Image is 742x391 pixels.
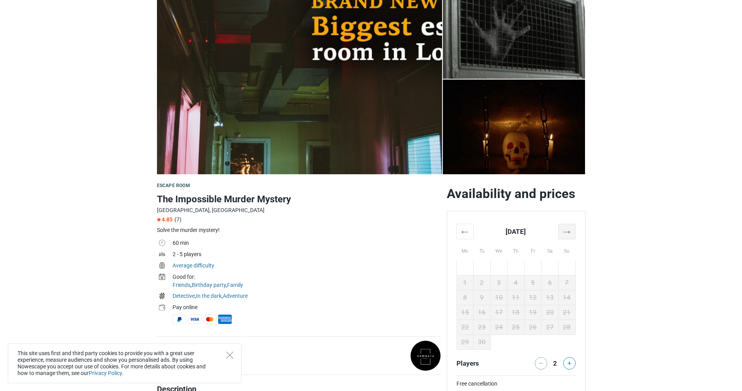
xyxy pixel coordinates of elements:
[8,343,241,383] div: This site uses first and third party cookies to provide you with a great user experience, measure...
[508,320,525,334] td: 25
[456,275,474,290] td: 1
[174,216,182,223] span: (7)
[558,290,575,305] td: 14
[558,275,575,290] td: 7
[474,305,491,320] td: 16
[558,224,575,239] th: →
[157,183,190,188] span: Escape room
[508,275,525,290] td: 4
[456,320,474,334] td: 22
[541,305,559,320] td: 20
[456,224,474,239] th: ←
[456,305,474,320] td: 15
[453,357,516,370] div: Players
[157,226,441,234] div: Solve the murder mystery!
[490,320,508,334] td: 24
[524,275,541,290] td: 5
[443,80,585,174] a: The Impossible Murder Mystery photo 4
[456,239,474,260] th: Mo
[173,291,441,303] td: , ,
[490,275,508,290] td: 3
[541,275,559,290] td: 6
[157,192,441,206] h1: The Impossible Murder Mystery
[524,239,541,260] th: Fr
[558,305,575,320] td: 21
[173,262,214,269] a: Average difficulty
[188,315,201,324] span: Visa
[524,320,541,334] td: 26
[157,218,161,221] img: Star
[524,305,541,320] td: 19
[490,239,508,260] th: We
[157,216,173,223] span: 4.85
[173,238,441,249] td: 60 min
[218,315,232,324] span: American Express
[474,239,491,260] th: Tu
[173,293,195,299] a: Detective
[227,282,243,288] a: Family
[196,293,222,299] a: In the dark
[474,275,491,290] td: 2
[203,315,217,324] span: MasterCard
[447,186,585,202] h2: Availability and prices
[192,282,226,288] a: Birthday party
[508,239,525,260] th: Th
[524,290,541,305] td: 12
[490,290,508,305] td: 10
[541,290,559,305] td: 13
[173,249,441,261] td: 2 - 5 players
[157,206,441,214] div: [GEOGRAPHIC_DATA], [GEOGRAPHIC_DATA]
[558,239,575,260] th: Su
[456,380,576,388] td: Free cancellation
[226,352,233,359] button: Close
[173,315,186,324] span: PayPal
[411,341,441,371] img: e46de7e1bcaaced9l.png
[89,370,122,376] a: Privacy Policy
[474,320,491,334] td: 23
[508,305,525,320] td: 18
[558,320,575,334] td: 28
[223,293,248,299] a: Adventure
[443,80,585,174] img: The Impossible Murder Mystery photo 5
[173,273,441,281] div: Good for:
[173,303,441,311] div: Pay online
[173,272,441,291] td: , ,
[474,224,559,239] th: [DATE]
[541,239,559,260] th: Sa
[490,305,508,320] td: 17
[541,320,559,334] td: 27
[173,282,190,288] a: Friends
[456,290,474,305] td: 8
[508,290,525,305] td: 11
[550,357,560,368] div: 2
[474,290,491,305] td: 9
[456,334,474,349] td: 29
[474,334,491,349] td: 30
